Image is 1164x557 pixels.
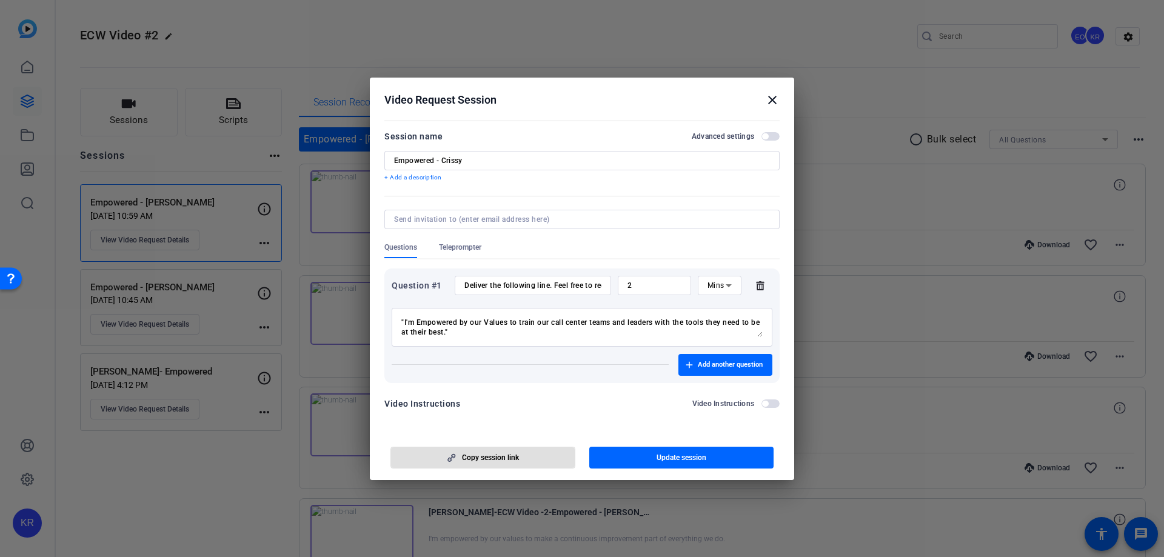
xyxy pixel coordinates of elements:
span: Mins [707,281,724,290]
div: Video Request Session [384,93,780,107]
div: Session name [384,129,443,144]
div: Video Instructions [384,396,460,411]
h2: Video Instructions [692,399,755,409]
div: Question #1 [392,278,448,293]
h2: Advanced settings [692,132,754,141]
input: Time [627,281,681,290]
button: Update session [589,447,774,469]
p: + Add a description [384,173,780,182]
input: Enter your question here [464,281,601,290]
span: Teleprompter [439,242,481,252]
input: Send invitation to (enter email address here) [394,215,765,224]
mat-icon: close [765,93,780,107]
span: Add another question [698,360,763,370]
input: Enter Session Name [394,156,770,165]
span: Copy session link [462,453,519,462]
button: Copy session link [390,447,575,469]
button: Add another question [678,354,772,376]
span: Update session [657,453,706,462]
span: Questions [384,242,417,252]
